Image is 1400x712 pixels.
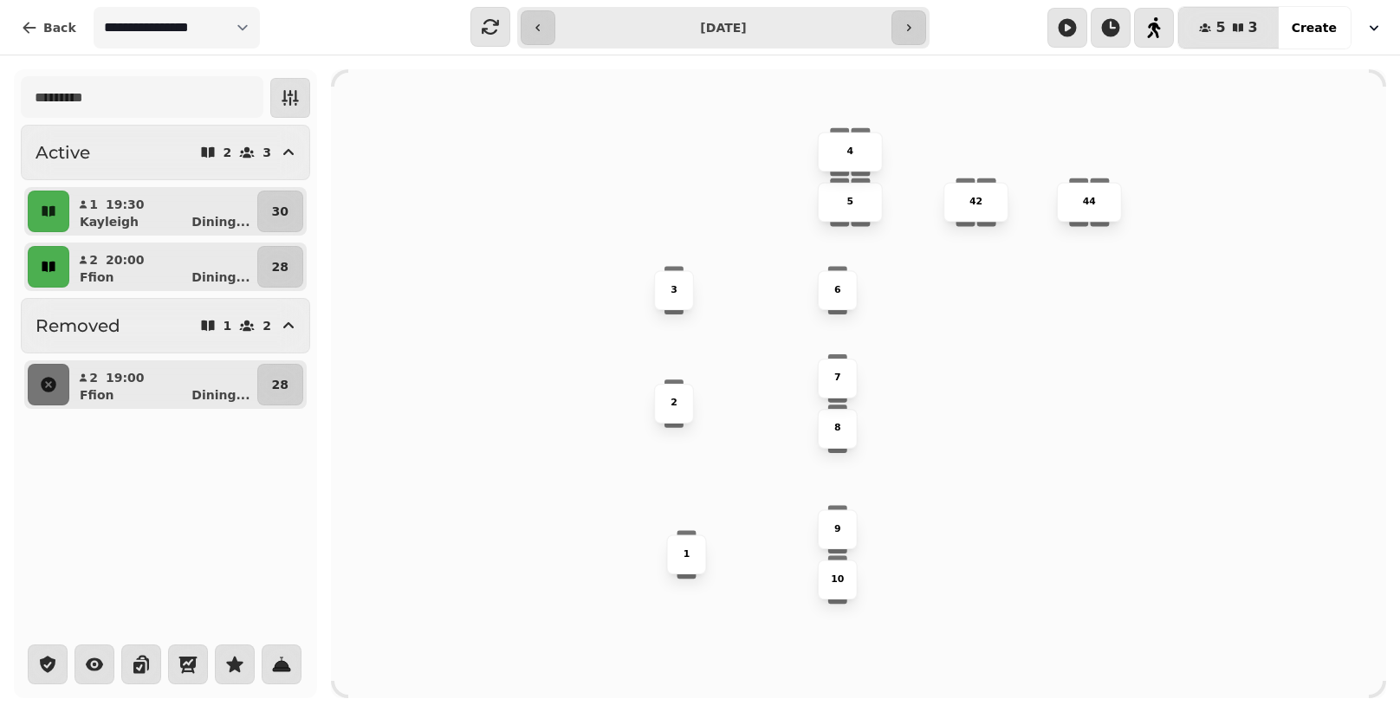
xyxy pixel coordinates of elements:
p: 1 [88,196,99,213]
span: Back [43,22,76,34]
p: 10 [831,573,844,586]
span: 3 [1248,21,1258,35]
p: 2 [262,320,271,332]
p: 19:00 [106,369,145,386]
p: 8 [834,422,841,436]
p: 2 [88,369,99,386]
p: 20:00 [106,251,145,269]
p: 4 [847,145,854,159]
h2: Active [36,140,90,165]
button: 219:00FfionDining... [73,364,254,405]
p: 1 [684,547,690,561]
p: Ffion [80,269,114,286]
p: 42 [969,195,982,209]
button: 28 [257,364,303,405]
button: 28 [257,246,303,288]
button: 30 [257,191,303,232]
p: 30 [272,203,288,220]
button: 220:00FfionDining... [73,246,254,288]
p: 7 [834,372,841,385]
p: 28 [272,376,288,393]
p: 2 [88,251,99,269]
p: Kayleigh [80,213,139,230]
p: 2 [671,397,677,411]
p: 1 [224,320,232,332]
p: Ffion [80,386,114,404]
button: 53 [1178,7,1278,49]
button: Active23 [21,125,310,180]
p: Dining ... [191,386,250,404]
button: Create [1278,7,1351,49]
p: 3 [262,146,271,159]
p: 2 [224,146,232,159]
button: 119:30KayleighDining... [73,191,254,232]
span: Create [1292,22,1337,34]
button: Back [7,7,90,49]
span: 5 [1215,21,1225,35]
p: Dining ... [191,213,250,230]
p: 6 [834,283,841,297]
p: Dining ... [191,269,250,286]
h2: Removed [36,314,120,338]
p: 28 [272,258,288,275]
p: 3 [671,283,677,297]
p: 9 [834,522,841,536]
button: Removed12 [21,298,310,353]
p: 44 [1083,195,1096,209]
p: 5 [847,195,854,209]
p: 19:30 [106,196,145,213]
